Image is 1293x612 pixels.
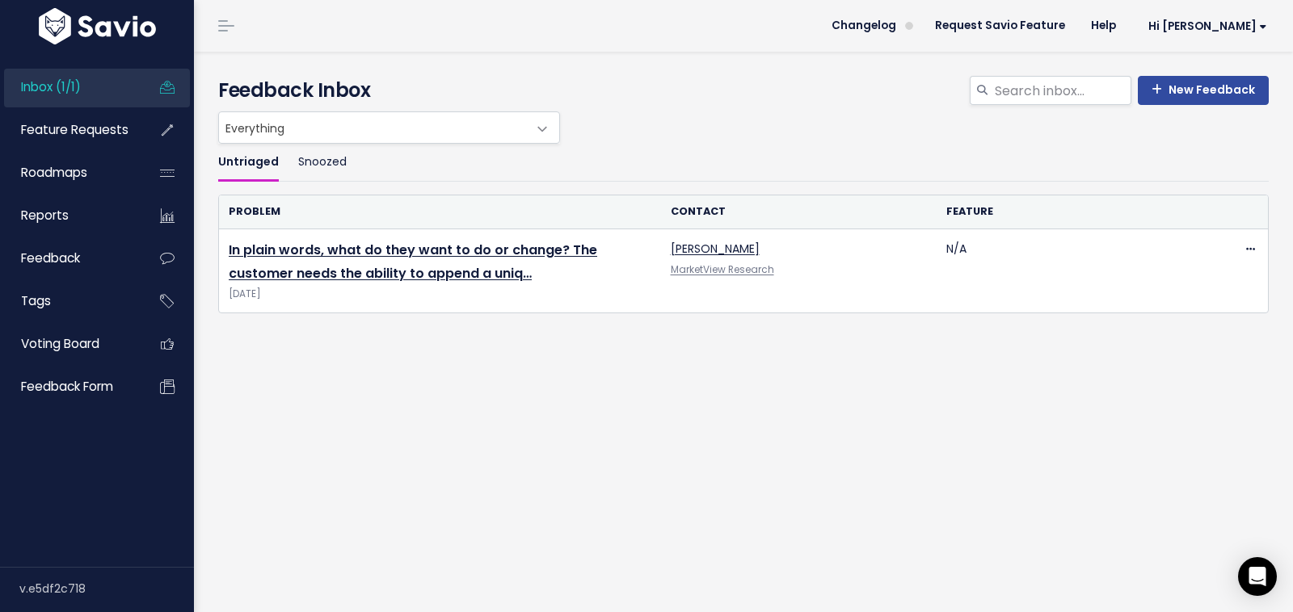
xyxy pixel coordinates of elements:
a: Reports [4,197,134,234]
ul: Filter feature requests [218,144,1269,182]
span: Roadmaps [21,164,87,181]
div: v.e5df2c718 [19,568,194,610]
span: Feedback [21,249,80,266]
a: MarketView Research [671,263,774,276]
a: Tags [4,283,134,320]
a: Request Savio Feature [922,14,1078,38]
span: Feedback form [21,378,113,395]
th: Contact [661,195,937,228]
a: [PERSON_NAME] [671,241,760,257]
th: Feature [937,195,1213,228]
a: Inbox (1/1) [4,69,134,106]
a: Hi [PERSON_NAME] [1129,14,1280,39]
a: Snoozed [298,144,347,182]
span: Inbox (1/1) [21,78,81,95]
a: Roadmaps [4,154,134,191]
input: Search inbox... [993,76,1131,105]
img: logo-white.9d6f32f41409.svg [35,8,160,44]
h4: Feedback Inbox [218,76,1269,105]
td: N/A [937,229,1213,313]
a: Feature Requests [4,111,134,149]
a: New Feedback [1138,76,1269,105]
a: In plain words, what do they want to do or change? The customer needs the ability to append a uniq… [229,241,597,283]
a: Feedback form [4,368,134,405]
a: Help [1078,14,1129,38]
span: Changelog [832,20,896,31]
span: [DATE] [229,286,651,303]
div: Open Intercom Messenger [1238,557,1277,596]
span: Everything [218,111,560,144]
span: Hi [PERSON_NAME] [1148,20,1267,32]
a: Untriaged [218,144,279,182]
span: Tags [21,292,51,309]
th: Problem [219,195,661,228]
a: Feedback [4,240,134,277]
span: Everything [219,112,527,143]
a: Voting Board [4,325,134,363]
span: Voting Board [21,335,99,352]
span: Feature Requests [21,121,128,138]
span: Reports [21,207,69,224]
